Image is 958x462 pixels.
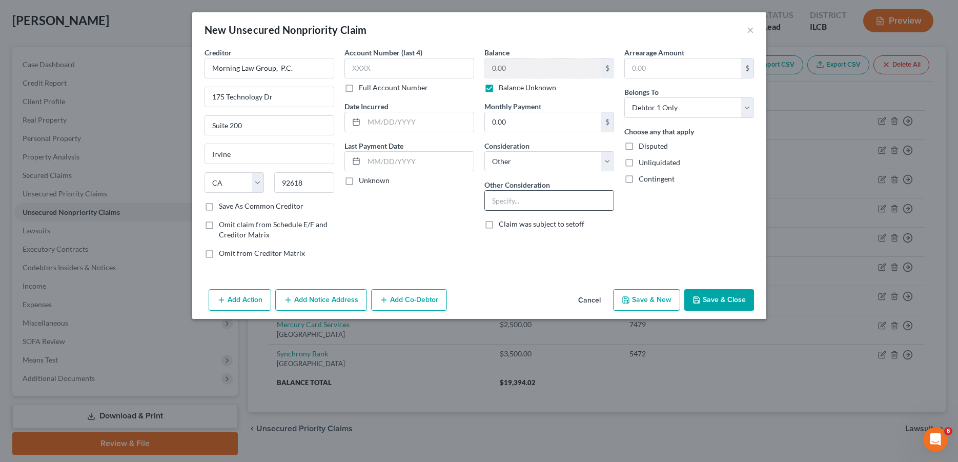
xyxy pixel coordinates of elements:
label: Date Incurred [344,101,389,112]
button: Add Co-Debtor [371,289,447,311]
input: XXXX [344,58,474,78]
label: Full Account Number [359,83,428,93]
button: Add Action [209,289,271,311]
label: Consideration [484,140,529,151]
div: $ [601,112,614,132]
div: $ [601,58,614,78]
label: Balance [484,47,509,58]
label: Balance Unknown [499,83,556,93]
span: Creditor [205,48,232,57]
span: 6 [944,427,952,435]
button: × [747,24,754,36]
span: Unliquidated [639,158,680,167]
input: 0.00 [485,112,601,132]
label: Last Payment Date [344,140,403,151]
label: Unknown [359,175,390,186]
input: Enter city... [205,144,334,164]
input: MM/DD/YYYY [364,152,474,171]
input: 0.00 [625,58,741,78]
span: Omit claim from Schedule E/F and Creditor Matrix [219,220,328,239]
div: $ [741,58,753,78]
label: Other Consideration [484,179,550,190]
iframe: Intercom live chat [923,427,948,452]
input: Search creditor by name... [205,58,334,78]
span: Omit from Creditor Matrix [219,249,305,257]
input: Apt, Suite, etc... [205,116,334,135]
input: Enter zip... [274,172,334,193]
label: Monthly Payment [484,101,541,112]
input: MM/DD/YYYY [364,112,474,132]
button: Add Notice Address [275,289,367,311]
span: Belongs To [624,88,659,96]
span: Contingent [639,174,675,183]
button: Cancel [570,290,609,311]
label: Account Number (last 4) [344,47,422,58]
span: Claim was subject to setoff [499,219,584,228]
button: Save & Close [684,289,754,311]
button: Save & New [613,289,680,311]
label: Arrearage Amount [624,47,684,58]
input: Specify... [485,191,614,210]
span: Disputed [639,142,668,150]
input: 0.00 [485,58,601,78]
input: Enter address... [205,87,334,107]
label: Save As Common Creditor [219,201,303,211]
label: Choose any that apply [624,126,694,137]
div: New Unsecured Nonpriority Claim [205,23,367,37]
